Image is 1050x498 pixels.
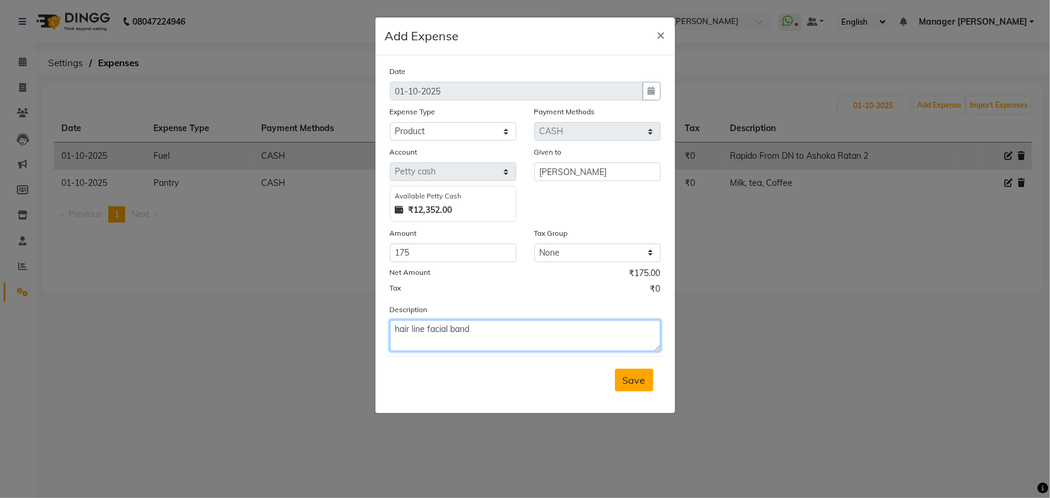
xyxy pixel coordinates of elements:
strong: ₹12,352.00 [409,204,452,217]
label: Expense Type [390,106,436,117]
label: Description [390,304,428,315]
h5: Add Expense [385,27,459,45]
input: Given to [534,162,661,181]
input: Amount [390,244,516,262]
label: Tax [390,283,401,294]
label: Tax Group [534,228,568,239]
label: Given to [534,147,562,158]
span: ₹0 [650,283,661,298]
label: Net Amount [390,267,431,278]
label: Amount [390,228,417,239]
button: Save [615,369,653,392]
label: Date [390,66,406,77]
label: Account [390,147,418,158]
span: ₹175.00 [629,267,661,283]
span: × [657,25,666,43]
div: Available Petty Cash [395,191,511,201]
label: Payment Methods [534,106,595,117]
span: Save [623,374,646,386]
button: Close [647,17,675,51]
